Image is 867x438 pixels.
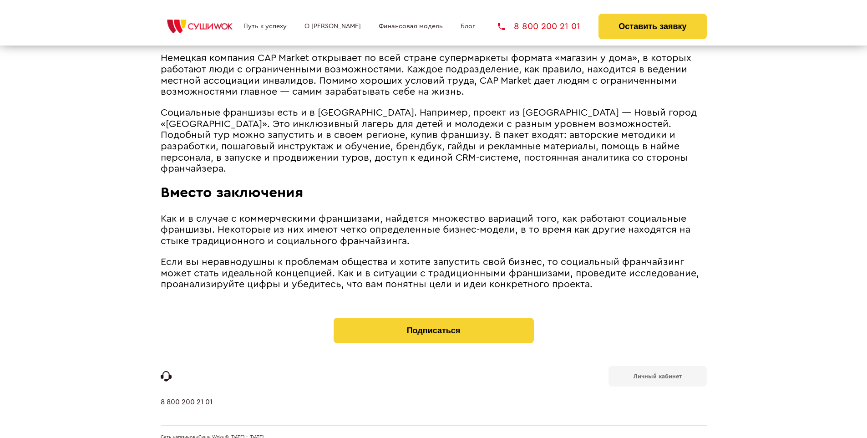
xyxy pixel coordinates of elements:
[161,214,690,246] span: Как и в случае с коммерческими франшизами, найдется множество вариаций того, как работают социаль...
[161,185,304,200] span: Вместо заключения
[608,366,707,387] a: Личный кабинет
[598,14,706,39] button: Оставить заявку
[161,108,697,173] span: Социальные франшизы есть и в [GEOGRAPHIC_DATA]. Например, проект из [GEOGRAPHIC_DATA] ― Новый гор...
[461,23,475,30] a: Блог
[379,23,443,30] a: Финансовая модель
[514,22,580,31] span: 8 800 200 21 01
[161,53,691,97] span: Немецкая компания CAP Market открывает по всей стране супермаркеты формата «магазин у дома», в ко...
[304,23,361,30] a: О [PERSON_NAME]
[498,22,580,31] a: 8 800 200 21 01
[334,318,534,343] button: Подписаться
[161,398,213,425] a: 8 800 200 21 01
[161,257,699,289] span: Если вы неравнодушны к проблемам общества и хотите запустить свой бизнес, то социальный франчайзи...
[634,373,682,379] b: Личный кабинет
[243,23,287,30] a: Путь к успеху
